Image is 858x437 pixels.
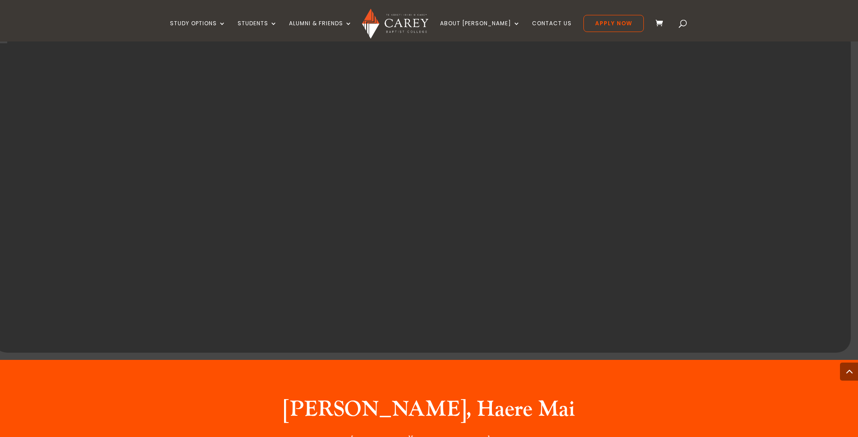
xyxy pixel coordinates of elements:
[260,396,598,427] h2: [PERSON_NAME], Haere Mai
[362,9,428,39] img: Carey Baptist College
[583,15,644,32] a: Apply Now
[289,20,352,41] a: Alumni & Friends
[238,20,277,41] a: Students
[440,20,520,41] a: About [PERSON_NAME]
[532,20,572,41] a: Contact Us
[170,20,226,41] a: Study Options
